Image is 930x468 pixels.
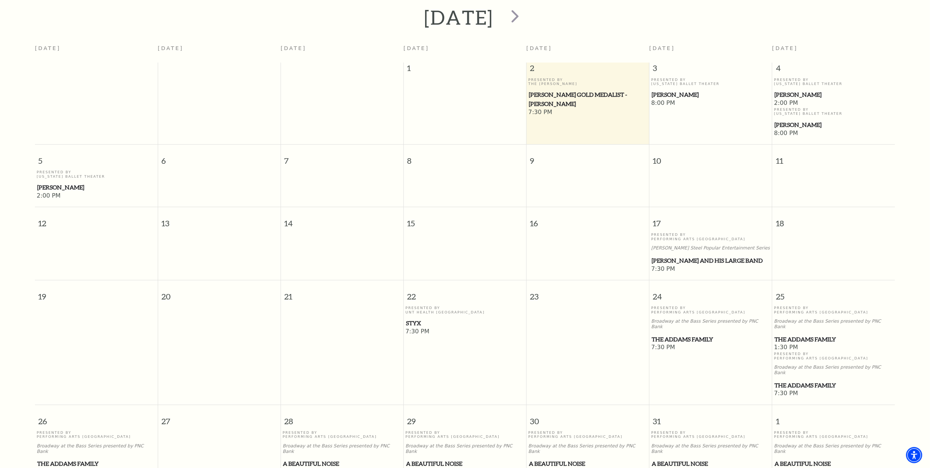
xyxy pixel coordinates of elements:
[406,430,525,439] p: Presented By Performing Arts [GEOGRAPHIC_DATA]
[406,319,524,328] span: Styx
[649,405,772,430] span: 31
[651,78,770,86] p: Presented By [US_STATE] Ballet Theater
[37,192,156,200] span: 2:00 PM
[158,145,281,170] span: 6
[35,405,158,430] span: 26
[404,207,526,233] span: 15
[35,207,158,233] span: 12
[158,41,281,63] th: [DATE]
[283,430,402,439] p: Presented By Performing Arts [GEOGRAPHIC_DATA]
[772,280,895,306] span: 25
[774,99,893,107] span: 2:00 PM
[649,45,675,51] span: [DATE]
[404,405,526,430] span: 29
[281,405,403,430] span: 28
[649,280,772,306] span: 24
[774,107,893,116] p: Presented By [US_STATE] Ballet Theater
[774,335,893,344] span: The Addams Family
[283,443,402,454] p: Broadway at the Bass Series presented by PNC Bank
[158,280,281,306] span: 20
[35,41,158,63] th: [DATE]
[403,45,429,51] span: [DATE]
[404,145,526,170] span: 8
[281,207,403,233] span: 14
[527,280,649,306] span: 23
[528,430,648,439] p: Presented By Performing Arts [GEOGRAPHIC_DATA]
[772,45,798,51] span: [DATE]
[772,405,895,430] span: 1
[527,45,552,51] span: [DATE]
[406,328,525,336] span: 7:30 PM
[651,344,770,352] span: 7:30 PM
[652,335,770,344] span: The Addams Family
[774,130,893,138] span: 8:00 PM
[651,430,770,439] p: Presented By Performing Arts [GEOGRAPHIC_DATA]
[527,405,649,430] span: 30
[281,280,403,306] span: 21
[772,63,895,77] span: 4
[527,63,649,77] span: 2
[404,280,526,306] span: 22
[651,319,770,330] p: Broadway at the Bass Series presented by PNC Bank
[774,390,893,398] span: 7:30 PM
[772,207,895,233] span: 18
[651,99,770,107] span: 8:00 PM
[404,63,526,77] span: 1
[652,90,770,99] span: [PERSON_NAME]
[528,109,648,117] span: 7:30 PM
[527,207,649,233] span: 16
[652,256,770,265] span: [PERSON_NAME] and his Large Band
[528,78,648,86] p: Presented By The [PERSON_NAME]
[774,120,893,130] span: [PERSON_NAME]
[651,265,770,273] span: 7:30 PM
[649,207,772,233] span: 17
[281,145,403,170] span: 7
[651,245,770,251] p: [PERSON_NAME] Steel Popular Entertainment Series
[406,443,525,454] p: Broadway at the Bass Series presented by PNC Bank
[528,443,648,454] p: Broadway at the Bass Series presented by PNC Bank
[529,90,647,108] span: [PERSON_NAME] Gold Medalist - [PERSON_NAME]
[649,63,772,77] span: 3
[774,344,893,352] span: 1:30 PM
[774,319,893,330] p: Broadway at the Bass Series presented by PNC Bank
[774,430,893,439] p: Presented By Performing Arts [GEOGRAPHIC_DATA]
[906,447,922,463] div: Accessibility Menu
[500,4,527,31] button: next
[774,381,893,390] span: The Addams Family
[527,145,649,170] span: 9
[35,280,158,306] span: 19
[774,365,893,376] p: Broadway at the Bass Series presented by PNC Bank
[774,78,893,86] p: Presented By [US_STATE] Ballet Theater
[158,405,281,430] span: 27
[35,145,158,170] span: 5
[649,145,772,170] span: 10
[424,6,493,29] h2: [DATE]
[281,41,403,63] th: [DATE]
[37,170,156,178] p: Presented By [US_STATE] Ballet Theater
[774,306,893,314] p: Presented By Performing Arts [GEOGRAPHIC_DATA]
[37,443,156,454] p: Broadway at the Bass Series presented by PNC Bank
[37,183,156,192] span: [PERSON_NAME]
[651,233,770,241] p: Presented By Performing Arts [GEOGRAPHIC_DATA]
[774,90,893,99] span: [PERSON_NAME]
[774,352,893,360] p: Presented By Performing Arts [GEOGRAPHIC_DATA]
[651,443,770,454] p: Broadway at the Bass Series presented by PNC Bank
[158,207,281,233] span: 13
[774,443,893,454] p: Broadway at the Bass Series presented by PNC Bank
[37,430,156,439] p: Presented By Performing Arts [GEOGRAPHIC_DATA]
[406,306,525,314] p: Presented By UNT Health [GEOGRAPHIC_DATA]
[772,145,895,170] span: 11
[651,306,770,314] p: Presented By Performing Arts [GEOGRAPHIC_DATA]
